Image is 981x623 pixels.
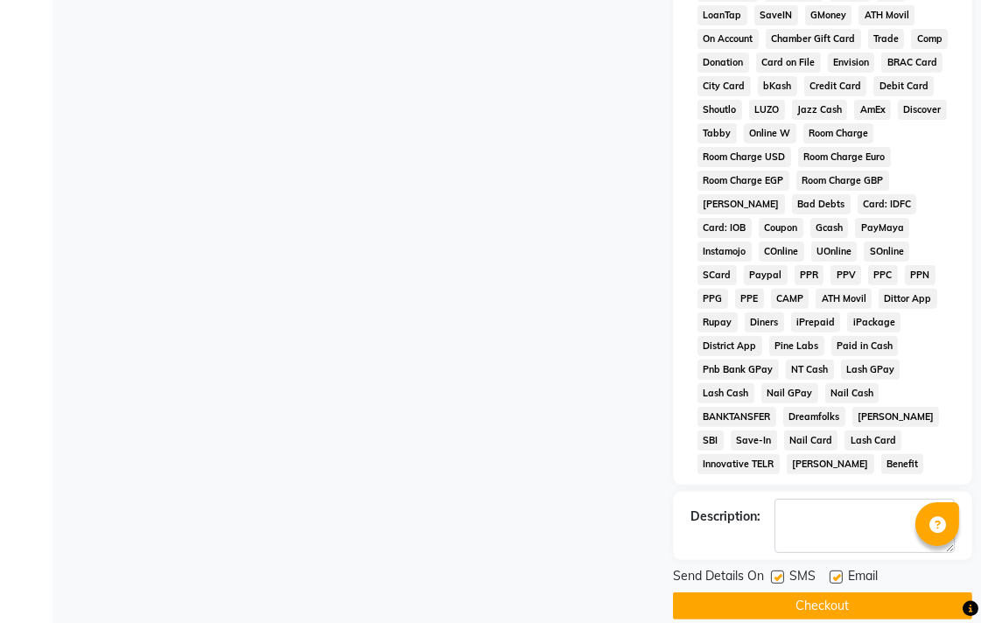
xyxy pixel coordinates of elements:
[844,430,901,451] span: Lash Card
[697,29,759,49] span: On Account
[798,147,891,167] span: Room Charge Euro
[868,29,905,49] span: Trade
[771,289,809,309] span: CAMP
[810,218,849,238] span: Gcash
[697,265,737,285] span: SCard
[898,100,947,120] span: Discover
[673,567,764,589] span: Send Details On
[787,454,874,474] span: [PERSON_NAME]
[697,430,724,451] span: SBI
[697,241,752,262] span: Instamojo
[769,336,824,356] span: Pine Labs
[759,218,803,238] span: Coupon
[697,218,752,238] span: Card: IOB
[697,171,789,191] span: Room Charge EGP
[831,336,899,356] span: Paid in Cash
[795,265,824,285] span: PPR
[847,312,900,332] span: iPackage
[792,100,848,120] span: Jazz Cash
[911,29,948,49] span: Comp
[796,171,889,191] span: Room Charge GBP
[744,123,796,143] span: Online W
[697,289,728,309] span: PPG
[784,430,838,451] span: Nail Card
[848,567,878,589] span: Email
[791,312,841,332] span: iPrepaid
[854,100,891,120] span: AmEx
[803,123,874,143] span: Room Charge
[697,383,754,403] span: Lash Cash
[825,383,879,403] span: Nail Cash
[805,5,852,25] span: GMoney
[879,289,937,309] span: Dittor App
[697,147,791,167] span: Room Charge USD
[756,52,821,73] span: Card on File
[858,194,917,214] span: Card: IDFC
[881,454,924,474] span: Benefit
[697,454,780,474] span: Innovative TELR
[811,241,858,262] span: UOnline
[759,241,804,262] span: COnline
[697,194,785,214] span: [PERSON_NAME]
[841,360,900,380] span: Lash GPay
[749,100,785,120] span: LUZO
[697,312,738,332] span: Rupay
[697,52,749,73] span: Donation
[754,5,798,25] span: SaveIN
[761,383,818,403] span: Nail GPay
[804,76,867,96] span: Credit Card
[697,123,737,143] span: Tabby
[873,76,934,96] span: Debit Card
[766,29,861,49] span: Chamber Gift Card
[690,507,760,526] div: Description:
[855,218,909,238] span: PayMaya
[881,52,942,73] span: BRAC Card
[731,430,777,451] span: Save-In
[697,76,751,96] span: City Card
[786,360,834,380] span: NT Cash
[697,5,747,25] span: LoanTap
[858,5,914,25] span: ATH Movil
[830,265,861,285] span: PPV
[783,407,845,427] span: Dreamfolks
[789,567,816,589] span: SMS
[816,289,872,309] span: ATH Movil
[735,289,764,309] span: PPE
[828,52,875,73] span: Envision
[868,265,898,285] span: PPC
[864,241,909,262] span: SOnline
[697,407,776,427] span: BANKTANSFER
[697,100,742,120] span: Shoutlo
[758,76,797,96] span: bKash
[905,265,935,285] span: PPN
[697,336,762,356] span: District App
[852,407,940,427] span: [PERSON_NAME]
[673,592,972,619] button: Checkout
[792,194,851,214] span: Bad Debts
[744,265,788,285] span: Paypal
[745,312,784,332] span: Diners
[697,360,779,380] span: Pnb Bank GPay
